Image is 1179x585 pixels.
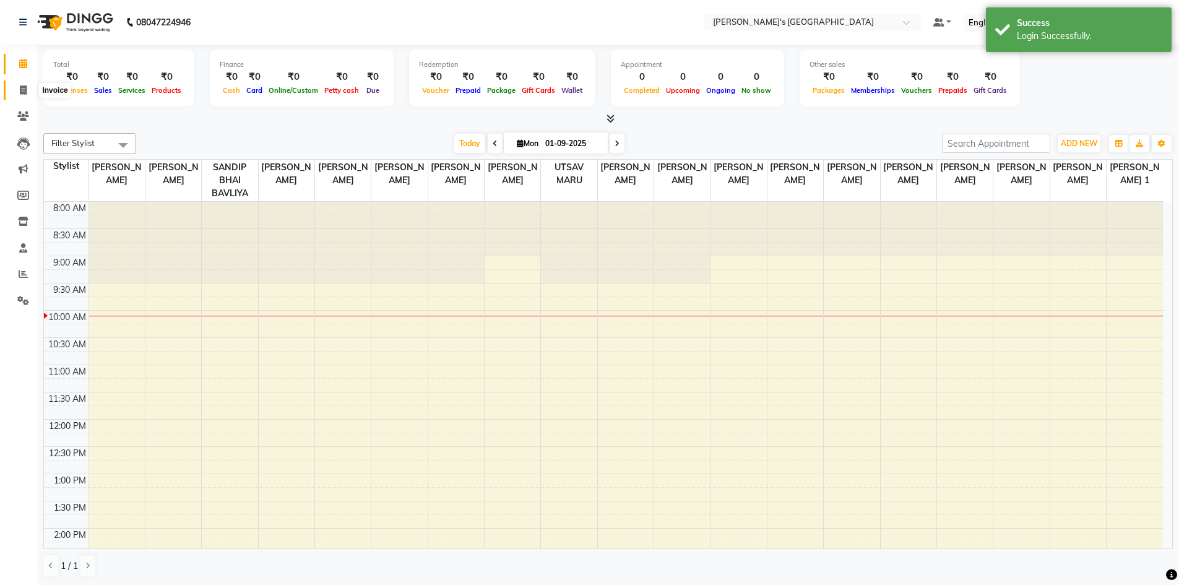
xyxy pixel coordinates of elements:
[46,311,89,324] div: 10:00 AM
[91,70,115,84] div: ₹0
[621,59,774,70] div: Appointment
[145,160,201,188] span: [PERSON_NAME]
[738,86,774,95] span: No show
[46,420,89,433] div: 12:00 PM
[315,160,371,188] span: [PERSON_NAME]
[419,59,585,70] div: Redemption
[810,70,848,84] div: ₹0
[824,160,879,188] span: [PERSON_NAME]
[44,160,89,173] div: Stylist
[485,160,540,188] span: [PERSON_NAME]
[970,86,1010,95] span: Gift Cards
[810,59,1010,70] div: Other sales
[452,70,484,84] div: ₹0
[419,86,452,95] span: Voucher
[484,70,519,84] div: ₹0
[220,59,384,70] div: Finance
[321,70,362,84] div: ₹0
[1017,30,1162,43] div: Login Successfully.
[484,86,519,95] span: Package
[51,202,89,215] div: 8:00 AM
[220,70,243,84] div: ₹0
[1050,160,1106,188] span: [PERSON_NAME]
[848,70,898,84] div: ₹0
[703,86,738,95] span: Ongoing
[46,392,89,405] div: 11:30 AM
[454,134,485,153] span: Today
[202,160,257,201] span: SANDIP BHAI BAVLIYA
[51,474,89,487] div: 1:00 PM
[1017,17,1162,30] div: Success
[519,86,558,95] span: Gift Cards
[993,160,1049,188] span: [PERSON_NAME]
[428,160,484,188] span: [PERSON_NAME]
[115,86,149,95] span: Services
[810,86,848,95] span: Packages
[91,86,115,95] span: Sales
[362,70,384,84] div: ₹0
[663,70,703,84] div: 0
[46,338,89,351] div: 10:30 AM
[32,5,116,40] img: logo
[738,70,774,84] div: 0
[663,86,703,95] span: Upcoming
[937,160,993,188] span: [PERSON_NAME]
[767,160,823,188] span: [PERSON_NAME]
[935,70,970,84] div: ₹0
[558,86,585,95] span: Wallet
[898,70,935,84] div: ₹0
[243,70,266,84] div: ₹0
[51,529,89,542] div: 2:00 PM
[51,256,89,269] div: 9:00 AM
[621,86,663,95] span: Completed
[514,139,542,148] span: Mon
[51,501,89,514] div: 1:30 PM
[452,86,484,95] span: Prepaid
[558,70,585,84] div: ₹0
[51,138,95,148] span: Filter Stylist
[46,447,89,460] div: 12:30 PM
[1107,160,1163,188] span: [PERSON_NAME] 1
[321,86,362,95] span: Petty cash
[53,59,184,70] div: Total
[935,86,970,95] span: Prepaids
[519,70,558,84] div: ₹0
[115,70,149,84] div: ₹0
[371,160,427,188] span: [PERSON_NAME]
[1058,135,1100,152] button: ADD NEW
[51,229,89,242] div: 8:30 AM
[149,70,184,84] div: ₹0
[136,5,191,40] b: 08047224946
[89,160,145,188] span: [PERSON_NAME]
[149,86,184,95] span: Products
[654,160,710,188] span: [PERSON_NAME]
[419,70,452,84] div: ₹0
[710,160,766,188] span: [PERSON_NAME]
[259,160,314,188] span: [PERSON_NAME]
[970,70,1010,84] div: ₹0
[942,134,1050,153] input: Search Appointment
[51,284,89,297] div: 9:30 AM
[621,70,663,84] div: 0
[848,86,898,95] span: Memberships
[703,70,738,84] div: 0
[266,70,321,84] div: ₹0
[598,160,654,188] span: [PERSON_NAME]
[266,86,321,95] span: Online/Custom
[542,134,603,153] input: 2025-09-01
[541,160,597,188] span: UTSAV MARU
[39,83,71,98] div: Invoice
[243,86,266,95] span: Card
[1061,139,1097,148] span: ADD NEW
[898,86,935,95] span: Vouchers
[53,70,91,84] div: ₹0
[46,365,89,378] div: 11:00 AM
[220,86,243,95] span: Cash
[881,160,936,188] span: [PERSON_NAME]
[61,560,78,573] span: 1 / 1
[363,86,382,95] span: Due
